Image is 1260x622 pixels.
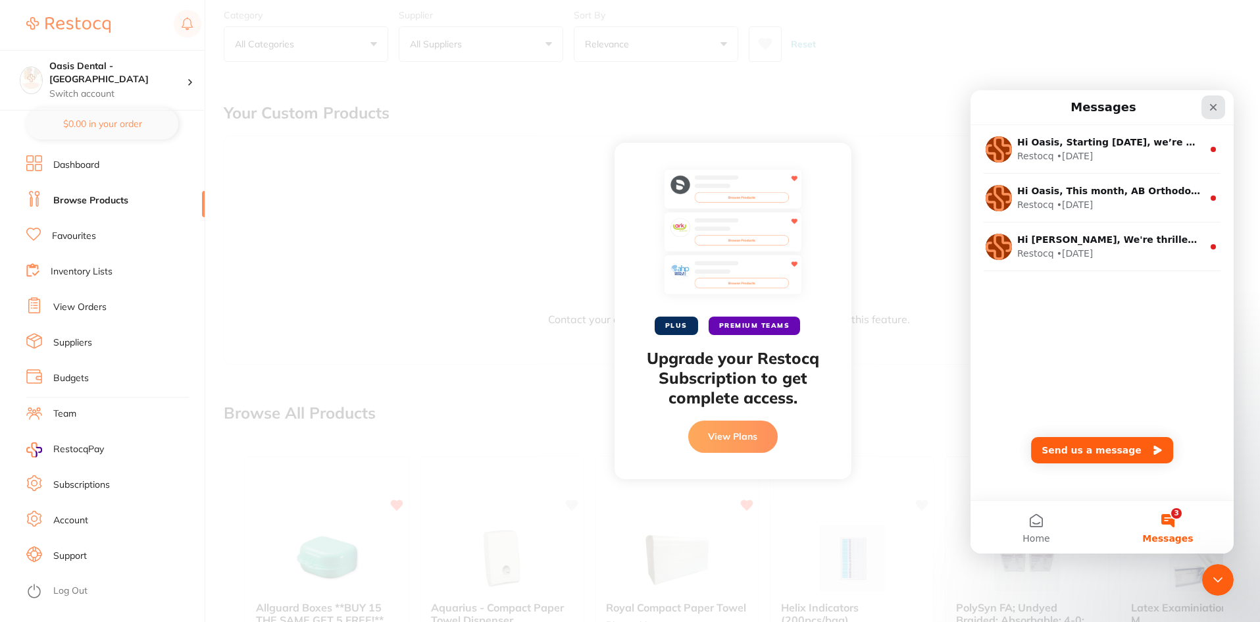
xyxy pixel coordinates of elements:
[86,108,123,122] div: • [DATE]
[26,10,111,40] a: Restocq Logo
[970,90,1234,554] iframe: Intercom live chat
[26,442,42,457] img: RestocqPay
[47,95,1147,106] span: Hi Oasis, This month, AB Orthodontics is offering 30% off when you buy 5+ Reliance Burs. Just go ...
[86,157,123,170] div: • [DATE]
[53,407,76,421] a: Team
[49,88,187,101] p: Switch account
[53,159,99,172] a: Dashboard
[53,514,88,527] a: Account
[664,169,802,301] img: favourites-preview.svg
[15,143,41,170] img: Profile image for Restocq
[53,443,104,456] span: RestocqPay
[47,157,84,170] div: Restocq
[53,301,107,314] a: View Orders
[26,108,178,140] button: $0.00 in your order
[53,550,87,563] a: Support
[688,421,778,452] button: View Plans
[53,372,89,385] a: Budgets
[51,265,113,278] a: Inventory Lists
[26,17,111,33] img: Restocq Logo
[20,67,42,89] img: Oasis Dental - Brighton
[53,584,88,598] a: Log Out
[26,442,104,457] a: RestocqPay
[47,108,84,122] div: Restocq
[655,317,698,335] span: PLUS
[52,444,79,453] span: Home
[61,347,203,373] button: Send us a message
[172,444,222,453] span: Messages
[53,336,92,350] a: Suppliers
[1202,564,1234,596] iframe: Intercom live chat
[49,60,187,86] h4: Oasis Dental - Brighton
[641,348,825,407] h2: Upgrade your Restocq Subscription to get complete access.
[709,317,801,335] span: PREMIUM TEAMS
[132,411,263,463] button: Messages
[26,581,201,602] button: Log Out
[53,479,110,492] a: Subscriptions
[53,194,128,207] a: Browse Products
[52,230,96,243] a: Favourites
